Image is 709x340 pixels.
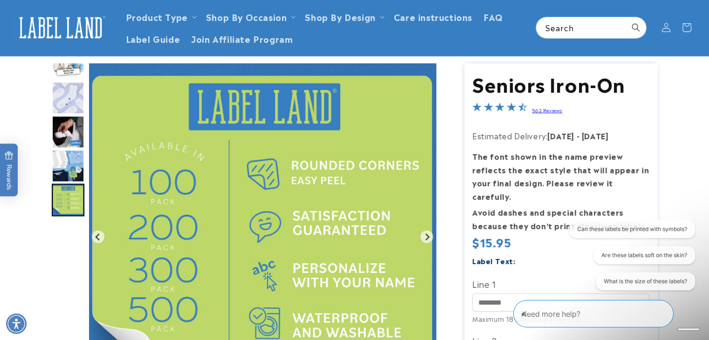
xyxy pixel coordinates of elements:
div: Maximum 18 Characters Per Line [472,314,649,324]
summary: Shop By Occasion [200,6,300,27]
a: Care instructions [388,6,478,27]
button: Go to first slide [420,231,433,243]
img: Nursing Home Iron-On - Label Land [52,184,84,216]
button: Previous slide [92,231,104,243]
img: Nursing Home Iron-On - Label Land [52,82,84,114]
span: Label Guide [126,33,180,44]
span: FAQ [483,11,503,22]
h1: Seniors Iron-On [472,71,649,95]
span: Shop By Occasion [206,11,287,22]
label: Label Text: [472,255,516,266]
strong: Avoid dashes and special characters because they don’t print clearly on labels. [472,206,647,231]
div: Go to slide 4 [52,116,84,148]
div: Go to slide 5 [52,150,84,182]
iframe: Gorgias Floating Chat [513,296,700,331]
a: Shop By Design [305,10,375,23]
a: FAQ [478,6,509,27]
label: Line 1 [472,276,649,291]
img: Nursing Home Iron-On - Label Land [52,150,84,182]
a: Label Guide [120,27,186,49]
a: Label Land [11,10,111,46]
a: Join Affiliate Program [186,27,298,49]
img: Nursing Home Iron-On - Label Land [52,116,84,148]
span: 4.4-star overall rating [472,103,527,115]
strong: [DATE] [582,130,609,141]
a: 562 Reviews - open in a new tab [532,107,562,113]
strong: [DATE] [547,130,574,141]
strong: - [577,130,580,141]
summary: Product Type [120,6,200,27]
div: Go to slide 6 [52,184,84,216]
img: Label Land [14,13,107,42]
div: Go to slide 3 [52,82,84,114]
div: Accessibility Menu [6,313,27,334]
iframe: Gorgias live chat conversation starters [563,220,700,298]
span: Care instructions [394,11,472,22]
a: Product Type [126,10,188,23]
summary: Shop By Design [299,6,388,27]
p: Estimated Delivery: [472,129,649,143]
strong: The font shown in the name preview reflects the exact style that will appear in your final design... [472,150,649,202]
span: $15.95 [472,233,511,250]
span: Rewards [5,151,14,190]
button: Search [626,17,646,38]
div: Go to slide 2 [52,48,84,80]
img: Nurse with an elderly woman and an iron on label [52,49,84,78]
span: Join Affiliate Program [191,33,293,44]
